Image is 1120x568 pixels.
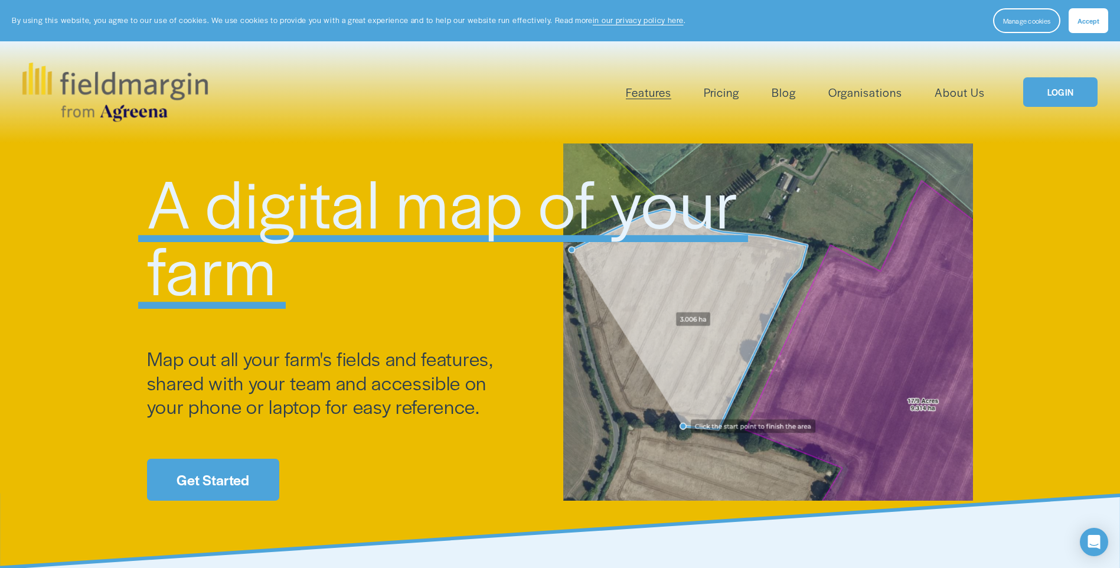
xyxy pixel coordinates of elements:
span: Accept [1077,16,1099,25]
a: Blog [772,83,796,102]
a: Pricing [704,83,739,102]
a: Get Started [147,459,279,501]
button: Manage cookies [993,8,1060,33]
img: fieldmargin.com [22,63,208,122]
a: About Us [935,83,985,102]
p: By using this website, you agree to our use of cookies. We use cookies to provide you with a grea... [12,15,685,26]
a: Organisations [828,83,902,102]
div: Open Intercom Messenger [1080,528,1108,556]
span: Features [626,84,671,101]
span: Manage cookies [1003,16,1050,25]
a: LOGIN [1023,77,1098,107]
button: Accept [1069,8,1108,33]
a: folder dropdown [626,83,671,102]
span: A digital map of your farm [147,154,755,315]
span: Map out all your farm's fields and features, shared with your team and accessible on your phone o... [147,345,498,420]
a: in our privacy policy here [593,15,684,25]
